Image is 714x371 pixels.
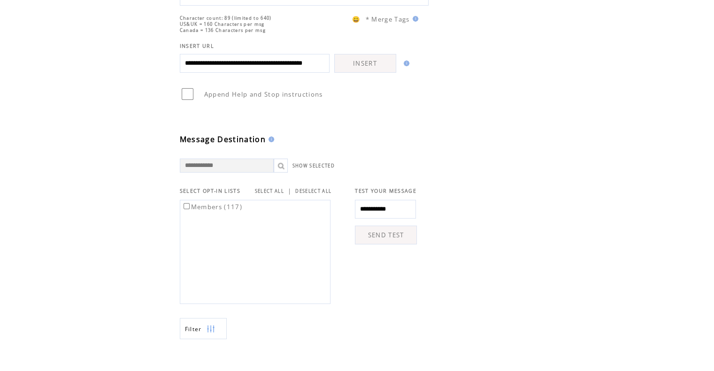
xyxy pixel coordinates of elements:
[180,43,214,49] span: INSERT URL
[180,15,272,21] span: Character count: 89 (limited to 640)
[366,15,410,23] span: * Merge Tags
[255,188,284,194] a: SELECT ALL
[182,203,242,211] label: Members (117)
[266,136,274,142] img: help.gif
[180,318,227,339] a: Filter
[180,188,240,194] span: SELECT OPT-IN LISTS
[180,21,265,27] span: US&UK = 160 Characters per msg
[355,188,416,194] span: TEST YOUR MESSAGE
[184,203,190,209] input: Members (117)
[352,15,361,23] span: 😀
[295,188,331,194] a: DESELECT ALL
[401,61,409,66] img: help.gif
[410,16,418,22] img: help.gif
[334,54,396,73] a: INSERT
[288,187,292,195] span: |
[207,318,215,340] img: filters.png
[204,90,323,98] span: Append Help and Stop instructions
[180,134,266,144] span: Message Destination
[180,27,266,33] span: Canada = 136 Characters per msg
[292,163,335,169] a: SHOW SELECTED
[355,226,417,244] a: SEND TEST
[185,325,202,333] span: Show filters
